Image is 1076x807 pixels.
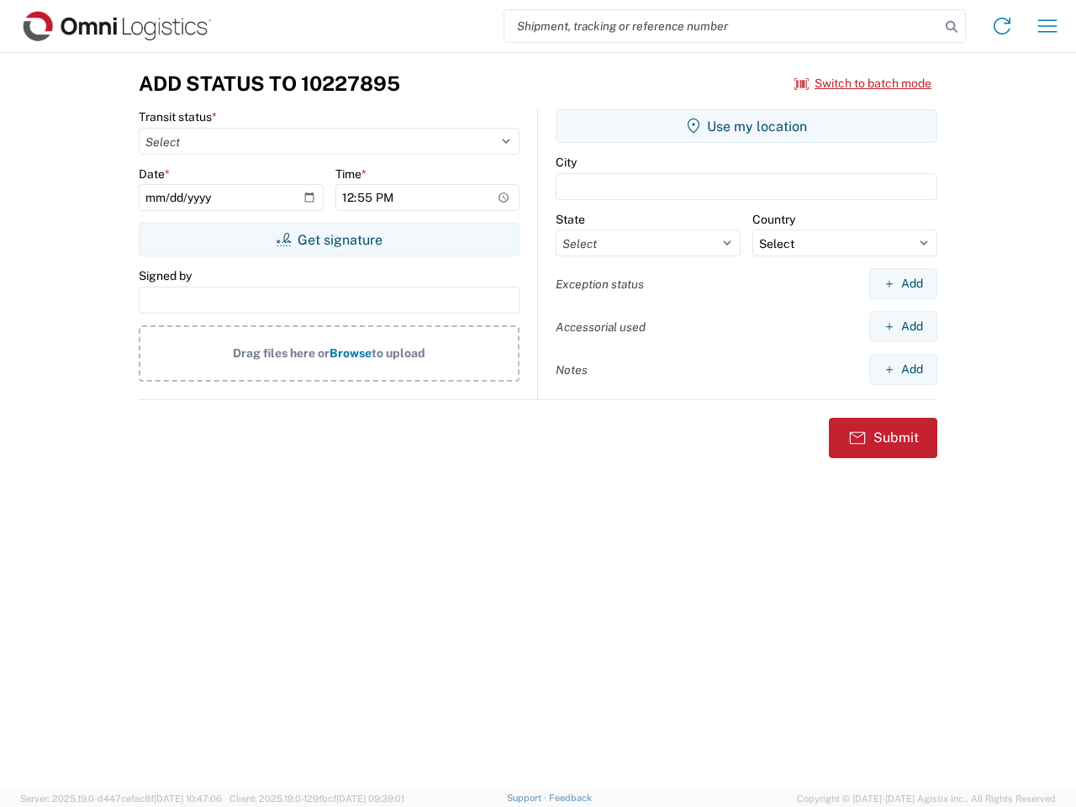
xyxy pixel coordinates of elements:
[549,793,592,803] a: Feedback
[139,109,217,124] label: Transit status
[335,166,367,182] label: Time
[507,793,549,803] a: Support
[504,10,940,42] input: Shipment, tracking or reference number
[556,155,577,170] label: City
[752,212,795,227] label: Country
[330,346,372,360] span: Browse
[336,794,404,804] span: [DATE] 09:39:01
[869,268,937,299] button: Add
[556,277,644,292] label: Exception status
[556,212,585,227] label: State
[139,71,400,96] h3: Add Status to 10227895
[372,346,425,360] span: to upload
[829,418,937,458] button: Submit
[794,70,931,98] button: Switch to batch mode
[869,354,937,385] button: Add
[139,268,192,283] label: Signed by
[797,791,1056,806] span: Copyright © [DATE]-[DATE] Agistix Inc., All Rights Reserved
[556,362,588,377] label: Notes
[154,794,222,804] span: [DATE] 10:47:06
[556,319,646,335] label: Accessorial used
[139,223,520,256] button: Get signature
[869,311,937,342] button: Add
[20,794,222,804] span: Server: 2025.19.0-d447cefac8f
[229,794,404,804] span: Client: 2025.19.0-129fbcf
[139,166,170,182] label: Date
[233,346,330,360] span: Drag files here or
[556,109,937,143] button: Use my location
